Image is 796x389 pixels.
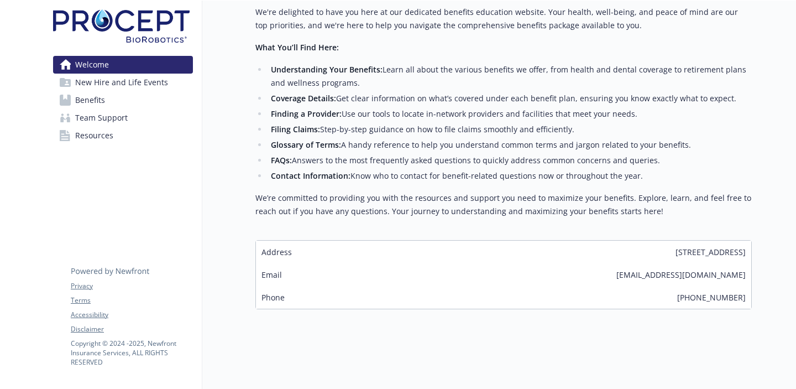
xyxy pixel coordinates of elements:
span: Team Support [75,109,128,127]
strong: FAQs: [271,155,292,165]
p: We're delighted to have you here at our dedicated benefits education website. Your health, well-b... [255,6,752,32]
a: Welcome [53,56,193,74]
li: Learn all about the various benefits we offer, from health and dental coverage to retirement plan... [268,63,752,90]
span: New Hire and Life Events [75,74,168,91]
strong: Filing Claims: [271,124,320,134]
li: Know who to contact for benefit-related questions now or throughout the year. [268,169,752,183]
span: Address [261,246,292,258]
a: Team Support [53,109,193,127]
strong: Glossary of Terms: [271,139,341,150]
a: New Hire and Life Events [53,74,193,91]
span: Benefits [75,91,105,109]
p: Copyright © 2024 - 2025 , Newfront Insurance Services, ALL RIGHTS RESERVED [71,339,192,367]
span: Email [261,269,282,281]
span: [PHONE_NUMBER] [677,292,746,303]
li: Use our tools to locate in-network providers and facilities that meet your needs. [268,107,752,121]
a: Terms [71,295,192,305]
li: Answers to the most frequently asked questions to quickly address common concerns and queries. [268,154,752,167]
li: Get clear information on what’s covered under each benefit plan, ensuring you know exactly what t... [268,92,752,105]
li: Step-by-step guidance on how to file claims smoothly and efficiently. [268,123,752,136]
span: [EMAIL_ADDRESS][DOMAIN_NAME] [616,269,746,281]
a: Benefits [53,91,193,109]
span: [STREET_ADDRESS] [675,246,746,258]
a: Privacy [71,281,192,291]
a: Resources [53,127,193,144]
a: Accessibility [71,310,192,320]
a: Disclaimer [71,324,192,334]
strong: Understanding Your Benefits: [271,64,383,75]
strong: What You’ll Find Here: [255,42,339,53]
p: We’re committed to providing you with the resources and support you need to maximize your benefit... [255,191,752,218]
span: Welcome [75,56,109,74]
strong: Contact Information: [271,170,350,181]
span: Resources [75,127,113,144]
strong: Coverage Details: [271,93,336,103]
span: Phone [261,292,285,303]
strong: Finding a Provider: [271,108,342,119]
li: A handy reference to help you understand common terms and jargon related to your benefits. [268,138,752,152]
